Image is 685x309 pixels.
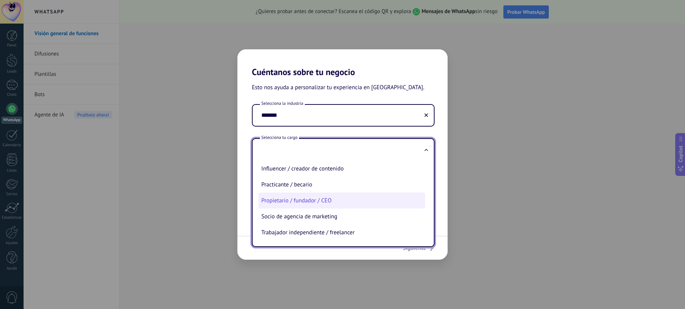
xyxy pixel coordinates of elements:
[237,49,448,77] h2: Cuéntanos sobre tu negocio
[258,161,425,177] li: Influencer / creador de contenido
[258,177,425,193] li: Practicante / becario
[258,224,425,240] li: Trabajador independiente / freelancer
[258,209,425,224] li: Socio de agencia de marketing
[252,83,424,92] span: Esto nos ayuda a personalizar tu experiencia en [GEOGRAPHIC_DATA].
[258,193,425,209] li: Propietario / fundador / CEO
